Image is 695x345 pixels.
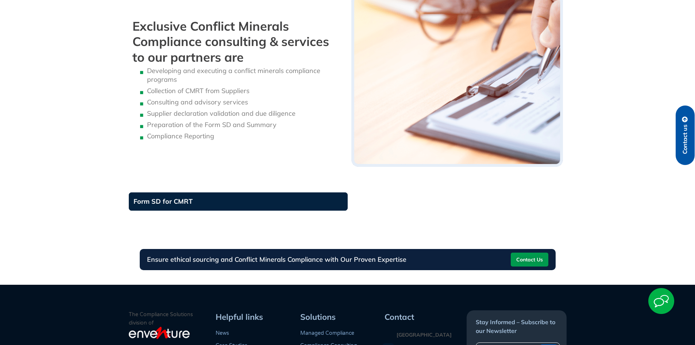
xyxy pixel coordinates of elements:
[300,330,354,336] a: Managed Compliance
[676,106,695,165] a: Contact us
[147,120,344,129] li: Preparation of the Form SD and Summary
[300,312,336,322] span: Solutions
[216,330,229,336] a: News
[682,124,688,154] span: Contact us
[147,87,344,95] li: Collection of CMRT from Suppliers
[147,256,406,263] h3: Ensure ethical sourcing and Conflict Minerals Compliance with Our Proven Expertise
[385,312,414,322] span: Contact
[147,98,344,107] li: Consulting and advisory services
[516,254,543,265] span: Contact Us
[397,331,452,338] strong: [GEOGRAPHIC_DATA]
[147,109,344,118] li: Supplier declaration validation and due diligence
[147,66,344,84] li: Developing and executing a conflict minerals compliance programs
[216,312,263,322] span: Helpful links
[476,318,555,334] span: Stay Informed – Subscribe to our Newsletter
[129,326,190,340] img: enventure-light-logo_s
[132,19,344,65] h4: Exclusive Conflict Minerals Compliance consulting & services to our partners are
[129,310,213,327] p: The Compliance Solutions division of
[511,253,548,267] a: Contact Us
[648,288,674,314] img: Start Chat
[147,132,344,141] li: Compliance Reporting
[129,192,348,211] a: Form SD for CMRT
